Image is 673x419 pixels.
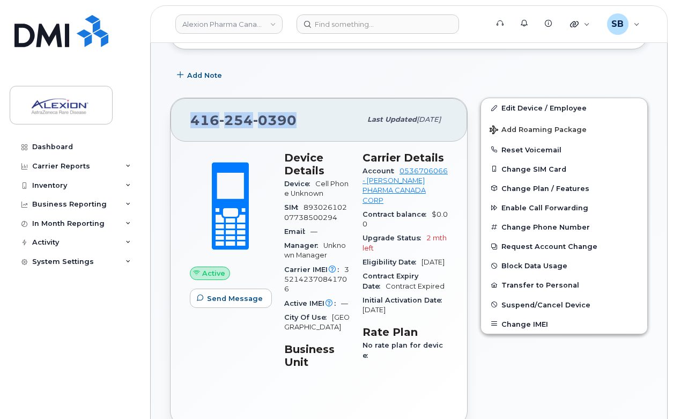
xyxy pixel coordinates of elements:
[190,112,297,128] span: 416
[481,179,647,198] button: Change Plan / Features
[284,180,315,188] span: Device
[175,14,283,34] a: Alexion Pharma Canada Corp
[202,268,225,278] span: Active
[600,13,647,35] div: Sugam Bhandari
[284,299,341,307] span: Active IMEI
[284,266,344,274] span: Carrier IMEI
[481,314,647,334] button: Change IMEI
[284,203,347,221] span: 89302610207738500294
[363,234,447,252] span: 2 mth left
[481,140,647,159] button: Reset Voicemail
[363,306,386,314] span: [DATE]
[386,282,445,290] span: Contract Expired
[363,258,421,266] span: Eligibility Date
[501,184,589,192] span: Change Plan / Features
[363,326,448,339] h3: Rate Plan
[363,210,432,218] span: Contract balance
[190,289,272,308] button: Send Message
[481,237,647,256] button: Request Account Change
[481,159,647,179] button: Change SIM Card
[481,98,647,117] a: Edit Device / Employee
[284,227,310,236] span: Email
[341,299,348,307] span: —
[563,13,597,35] div: Quicklinks
[481,295,647,314] button: Suspend/Cancel Device
[170,65,231,85] button: Add Note
[297,14,459,34] input: Find something...
[481,198,647,217] button: Enable Call Forwarding
[284,151,350,177] h3: Device Details
[363,341,443,359] span: No rate plan for device
[284,241,323,249] span: Manager
[421,258,445,266] span: [DATE]
[481,118,647,140] button: Add Roaming Package
[284,343,350,369] h3: Business Unit
[310,227,317,236] span: —
[481,275,647,295] button: Transfer to Personal
[284,313,332,321] span: City Of Use
[501,300,590,308] span: Suspend/Cancel Device
[481,217,647,237] button: Change Phone Number
[187,70,222,80] span: Add Note
[253,112,297,128] span: 0390
[363,296,447,304] span: Initial Activation Date
[363,272,418,290] span: Contract Expiry Date
[363,167,400,175] span: Account
[284,203,304,211] span: SIM
[284,180,349,197] span: Cell Phone Unknown
[367,115,417,123] span: Last updated
[490,126,587,136] span: Add Roaming Package
[219,112,253,128] span: 254
[417,115,441,123] span: [DATE]
[363,151,448,164] h3: Carrier Details
[363,234,426,242] span: Upgrade Status
[363,167,448,204] a: 0536706066 - [PERSON_NAME] PHARMA CANADA CORP
[207,293,263,304] span: Send Message
[284,266,349,293] span: 352142370841706
[481,256,647,275] button: Block Data Usage
[501,204,588,212] span: Enable Call Forwarding
[611,18,624,31] span: SB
